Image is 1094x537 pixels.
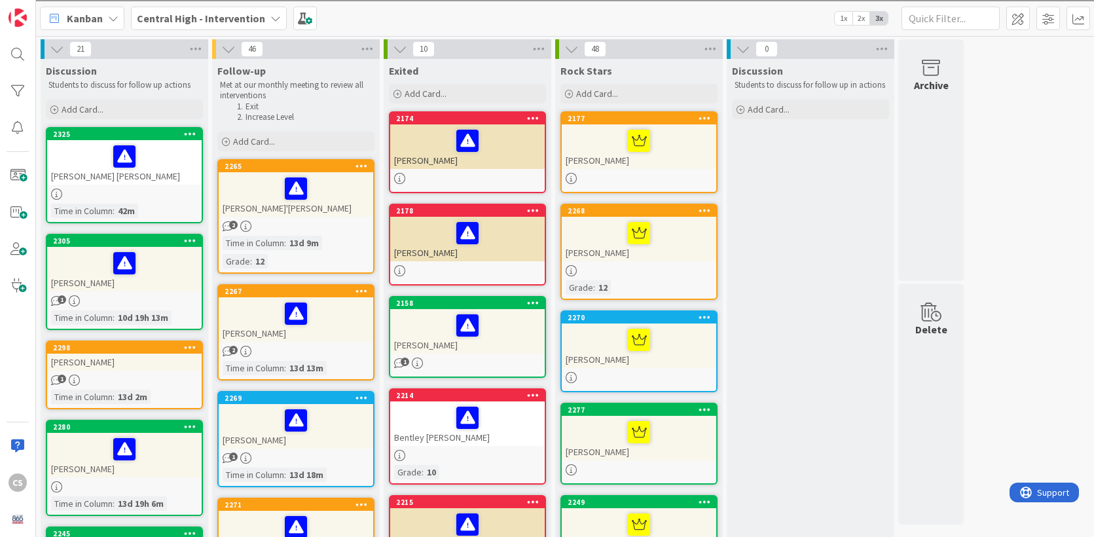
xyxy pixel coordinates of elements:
div: 2214Bentley [PERSON_NAME] [390,390,545,446]
div: CANCEL [5,337,1089,349]
div: 2265 [225,162,373,171]
p: Students to discuss for follow up in actions [735,80,886,90]
div: Time in Column [51,204,113,218]
div: Search for Source [5,158,1089,170]
span: 0 [756,41,778,57]
div: 2174 [390,113,545,124]
span: Add Card... [405,88,447,100]
div: Grade [394,465,422,479]
div: 2277 [568,405,716,415]
div: 2305[PERSON_NAME] [47,235,202,291]
div: 2270 [568,313,716,322]
div: [PERSON_NAME] [219,297,373,342]
div: Time in Column [223,468,284,482]
div: 2271 [219,499,373,511]
span: : [593,280,595,295]
div: Time in Column [51,496,113,511]
div: [PERSON_NAME] [562,124,716,169]
div: Newspaper [5,194,1089,206]
div: 2177 [562,113,716,124]
div: Delete [5,41,1089,52]
div: 2265[PERSON_NAME]'[PERSON_NAME] [219,160,373,217]
div: 12 [252,254,268,268]
div: Bentley [PERSON_NAME] [390,401,545,446]
span: 1 [58,295,66,304]
div: 2305 [47,235,202,247]
div: Magazine [5,182,1089,194]
div: 2277 [562,404,716,416]
div: [PERSON_NAME] [562,416,716,460]
div: [PERSON_NAME] [219,404,373,449]
div: [PERSON_NAME] [47,354,202,371]
span: 1 [401,358,409,366]
span: : [250,254,252,268]
li: Exit [233,102,373,112]
li: Increase Level [233,112,373,122]
div: WEBSITE [5,396,1089,408]
div: 13d 19h 6m [115,496,167,511]
div: 42m [115,204,138,218]
div: Grade [566,280,593,295]
div: Time in Column [51,310,113,325]
div: Sort A > Z [5,5,1089,17]
div: Time in Column [51,390,113,404]
div: 2249 [568,498,716,507]
div: Television/Radio [5,206,1089,217]
div: Archive [914,77,949,93]
div: 2174 [396,114,545,123]
div: 13d 13m [286,361,327,375]
span: : [113,496,115,511]
div: [PERSON_NAME] [390,309,545,354]
div: 2325[PERSON_NAME] [PERSON_NAME] [47,128,202,185]
div: 2271 [225,500,373,509]
span: : [284,361,286,375]
span: : [113,310,115,325]
div: TODO: put dlg title [5,229,1089,241]
div: 2277[PERSON_NAME] [562,404,716,460]
div: 2249 [562,496,716,508]
div: Delete [915,322,947,337]
span: Add Card... [748,103,790,115]
div: 2158 [390,297,545,309]
span: Support [27,2,60,18]
span: Exited [389,64,418,77]
div: Grade [223,254,250,268]
img: avatar [9,510,27,528]
div: Visual Art [5,217,1089,229]
span: 21 [69,41,92,57]
div: 2178 [396,206,545,215]
div: 2325 [47,128,202,140]
div: Move To ... [5,29,1089,41]
p: Students to discuss for follow up actions [48,80,200,90]
input: Search sources [5,432,121,445]
div: 10d 19h 13m [115,310,172,325]
div: Journal [5,170,1089,182]
div: 2178 [390,205,545,217]
div: SAVE [5,373,1089,384]
div: CANCEL [5,255,1089,267]
div: 2280 [53,422,202,432]
div: 2177 [568,114,716,123]
div: 12 [595,280,611,295]
div: ??? [5,267,1089,278]
span: Discussion [732,64,783,77]
div: [PERSON_NAME] [47,247,202,291]
span: Add Card... [62,103,103,115]
div: Move to ... [5,314,1089,325]
div: Home [5,325,1089,337]
div: 2298[PERSON_NAME] [47,342,202,371]
div: 2270 [562,312,716,324]
div: Download [5,123,1089,135]
p: Met at our monthly meeting to review all interventions [220,80,372,102]
div: 2267 [219,286,373,297]
div: 13d 9m [286,236,322,250]
div: Rename Outline [5,111,1089,123]
span: Follow-up [217,64,266,77]
div: 2214 [390,390,545,401]
div: Options [5,52,1089,64]
div: 2215 [390,496,545,508]
div: [PERSON_NAME] [390,217,545,261]
span: : [113,390,115,404]
div: 2269 [219,392,373,404]
div: 2280[PERSON_NAME] [47,421,202,477]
